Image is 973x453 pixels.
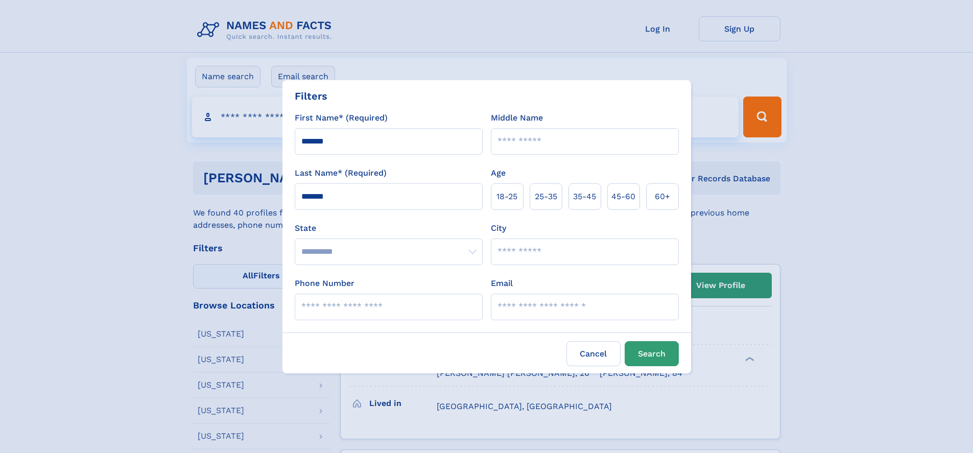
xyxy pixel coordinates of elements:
[611,190,635,203] span: 45‑60
[535,190,557,203] span: 25‑35
[491,222,506,234] label: City
[655,190,670,203] span: 60+
[573,190,596,203] span: 35‑45
[496,190,517,203] span: 18‑25
[295,277,354,290] label: Phone Number
[295,222,483,234] label: State
[295,88,327,104] div: Filters
[566,341,621,366] label: Cancel
[491,112,543,124] label: Middle Name
[295,167,387,179] label: Last Name* (Required)
[491,277,513,290] label: Email
[625,341,679,366] button: Search
[295,112,388,124] label: First Name* (Required)
[491,167,506,179] label: Age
